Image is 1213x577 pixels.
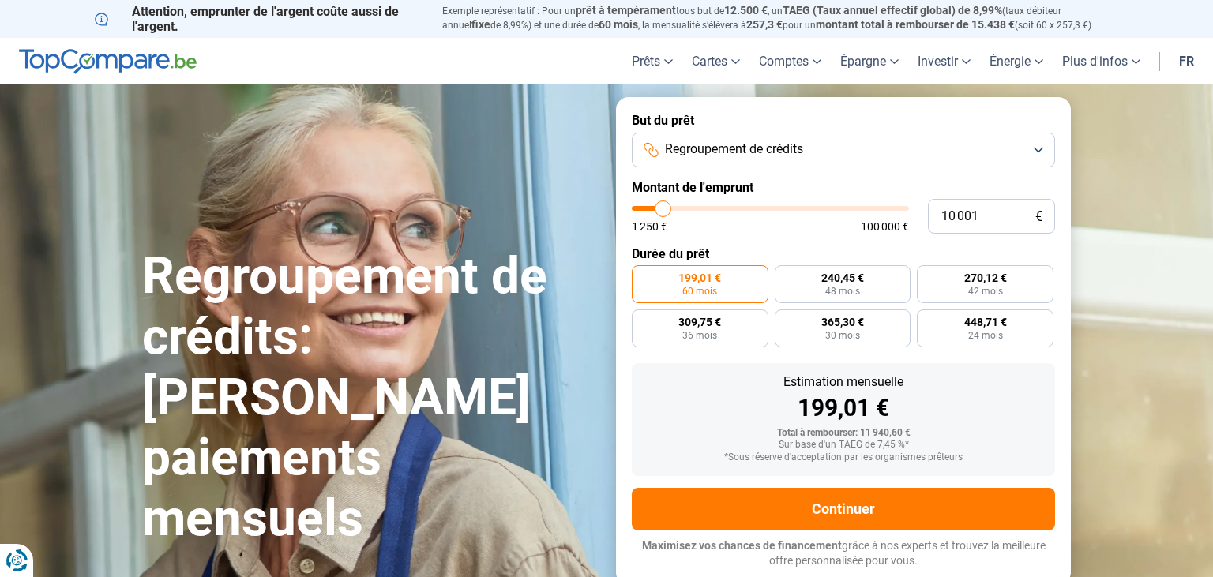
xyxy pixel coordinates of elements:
span: 100 000 € [861,221,909,232]
a: Investir [908,38,980,84]
span: 270,12 € [964,272,1007,283]
span: 257,3 € [746,18,783,31]
h1: Regroupement de crédits: [PERSON_NAME] paiements mensuels [142,246,597,549]
a: Prêts [622,38,682,84]
span: 448,71 € [964,317,1007,328]
span: Maximisez vos chances de financement [642,539,842,552]
span: prêt à tempérament [576,4,676,17]
div: Total à rembourser: 11 940,60 € [644,428,1042,439]
span: 309,75 € [678,317,721,328]
span: 48 mois [825,287,860,296]
span: 1 250 € [632,221,667,232]
span: 365,30 € [821,317,864,328]
p: grâce à nos experts et trouvez la meilleure offre personnalisée pour vous. [632,538,1055,569]
div: Sur base d'un TAEG de 7,45 %* [644,440,1042,451]
a: Énergie [980,38,1053,84]
button: Regroupement de crédits [632,133,1055,167]
div: Estimation mensuelle [644,376,1042,388]
span: 60 mois [682,287,717,296]
span: montant total à rembourser de 15.438 € [816,18,1015,31]
label: Durée du prêt [632,246,1055,261]
span: 240,45 € [821,272,864,283]
span: Regroupement de crédits [665,141,803,158]
span: € [1035,210,1042,223]
label: But du prêt [632,113,1055,128]
span: 36 mois [682,331,717,340]
a: fr [1170,38,1204,84]
span: TAEG (Taux annuel effectif global) de 8,99% [783,4,1002,17]
a: Épargne [831,38,908,84]
img: TopCompare [19,49,197,74]
div: *Sous réserve d'acceptation par les organismes prêteurs [644,452,1042,463]
span: 12.500 € [724,4,768,17]
span: 42 mois [968,287,1003,296]
button: Continuer [632,488,1055,530]
label: Montant de l'emprunt [632,180,1055,195]
a: Plus d'infos [1053,38,1150,84]
div: 199,01 € [644,396,1042,420]
p: Attention, emprunter de l'argent coûte aussi de l'argent. [95,4,423,34]
span: 24 mois [968,331,1003,340]
a: Cartes [682,38,749,84]
span: 30 mois [825,331,860,340]
span: 199,01 € [678,272,721,283]
span: 60 mois [599,18,638,31]
a: Comptes [749,38,831,84]
p: Exemple représentatif : Pour un tous but de , un (taux débiteur annuel de 8,99%) et une durée de ... [442,4,1118,32]
span: fixe [471,18,490,31]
